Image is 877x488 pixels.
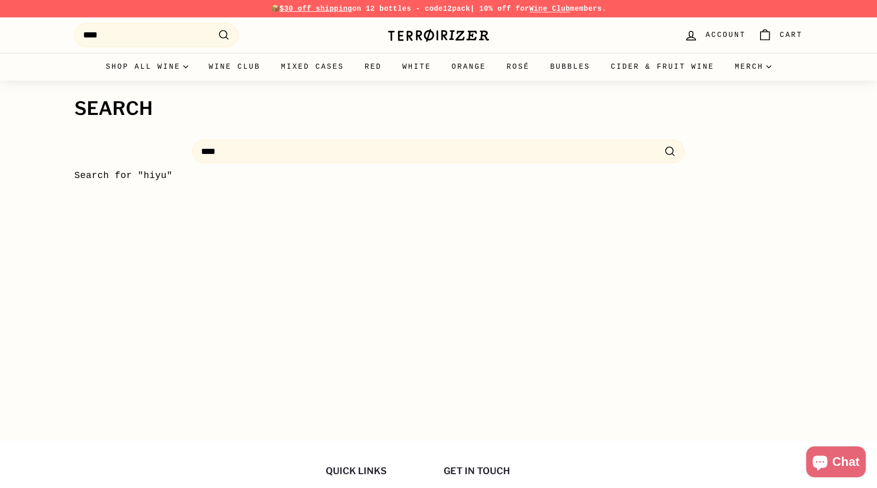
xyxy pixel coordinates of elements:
a: Mixed Cases [271,53,354,81]
a: Wine Club [198,53,271,81]
a: White [392,53,442,81]
a: Wine Club [529,5,570,13]
a: Cart [752,20,809,50]
a: Orange [442,53,496,81]
summary: Shop all wine [95,53,198,81]
strong: 12pack [443,5,470,13]
span: $30 off shipping [280,5,352,13]
a: Red [354,53,392,81]
h2: Get in touch [444,466,551,476]
a: Account [678,20,752,50]
h2: Quick links [326,466,433,476]
p: Search for "hiyu" [74,168,803,183]
summary: Merch [725,53,782,81]
span: Cart [780,29,803,41]
a: Cider & Fruit Wine [601,53,725,81]
span: Account [706,29,746,41]
inbox-online-store-chat: Shopify online store chat [803,446,869,480]
div: Primary [54,53,823,81]
a: Bubbles [540,53,601,81]
h1: Search [74,99,803,119]
p: 📦 on 12 bottles - code | 10% off for members. [74,3,803,14]
a: Rosé [496,53,540,81]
